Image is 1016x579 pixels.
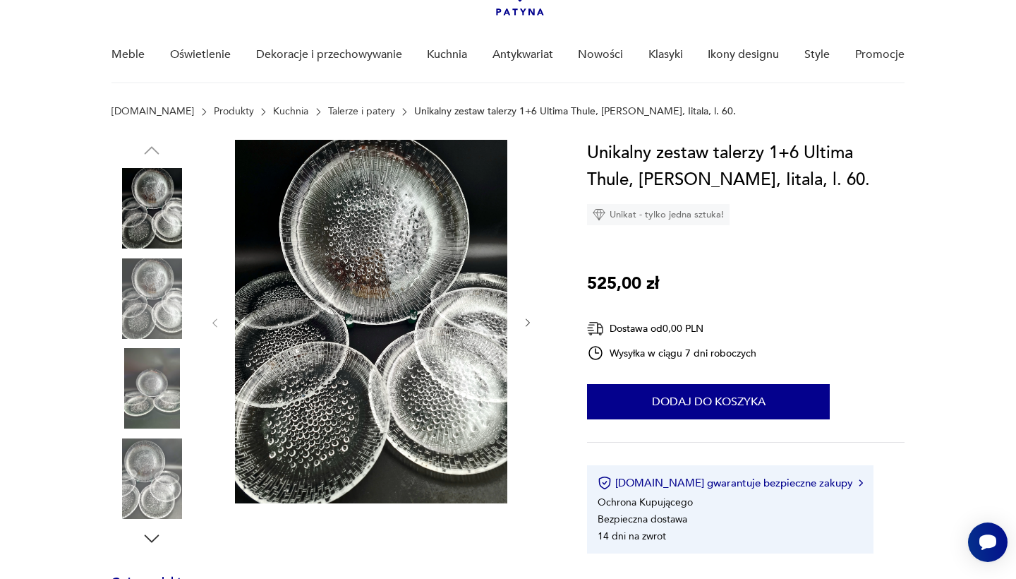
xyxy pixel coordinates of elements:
div: Unikat - tylko jedna sztuka! [587,204,730,225]
div: Dostawa od 0,00 PLN [587,320,756,338]
a: Dekoracje i przechowywanie [256,28,402,82]
img: Zdjęcie produktu Unikalny zestaw talerzy 1+6 Ultima Thule, Tapio Wirkkala, Iitala, l. 60. [111,258,192,339]
a: Kuchnia [427,28,467,82]
a: Nowości [578,28,623,82]
a: [DOMAIN_NAME] [111,106,194,117]
a: Meble [111,28,145,82]
img: Zdjęcie produktu Unikalny zestaw talerzy 1+6 Ultima Thule, Tapio Wirkkala, Iitala, l. 60. [111,438,192,519]
div: Wysyłka w ciągu 7 dni roboczych [587,345,756,362]
img: Zdjęcie produktu Unikalny zestaw talerzy 1+6 Ultima Thule, Tapio Wirkkala, Iitala, l. 60. [235,140,507,503]
h1: Unikalny zestaw talerzy 1+6 Ultima Thule, [PERSON_NAME], Iitala, l. 60. [587,140,904,193]
img: Ikona dostawy [587,320,604,338]
a: Talerze i patery [328,106,395,117]
img: Ikona diamentu [593,208,605,221]
li: Ochrona Kupującego [598,496,693,509]
iframe: Smartsupp widget button [968,523,1008,562]
li: Bezpieczna dostawa [598,513,687,526]
p: 525,00 zł [587,270,659,297]
a: Oświetlenie [170,28,231,82]
a: Kuchnia [273,106,308,117]
img: Ikona certyfikatu [598,476,612,490]
img: Zdjęcie produktu Unikalny zestaw talerzy 1+6 Ultima Thule, Tapio Wirkkala, Iitala, l. 60. [111,168,192,249]
a: Antykwariat [492,28,553,82]
img: Zdjęcie produktu Unikalny zestaw talerzy 1+6 Ultima Thule, Tapio Wirkkala, Iitala, l. 60. [111,348,192,429]
li: 14 dni na zwrot [598,530,666,543]
button: Dodaj do koszyka [587,384,830,419]
a: Klasyki [648,28,683,82]
button: [DOMAIN_NAME] gwarantuje bezpieczne zakupy [598,476,862,490]
a: Style [804,28,830,82]
p: Unikalny zestaw talerzy 1+6 Ultima Thule, [PERSON_NAME], Iitala, l. 60. [414,106,736,117]
a: Promocje [855,28,905,82]
a: Produkty [214,106,254,117]
img: Ikona strzałki w prawo [859,479,863,487]
a: Ikony designu [708,28,779,82]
